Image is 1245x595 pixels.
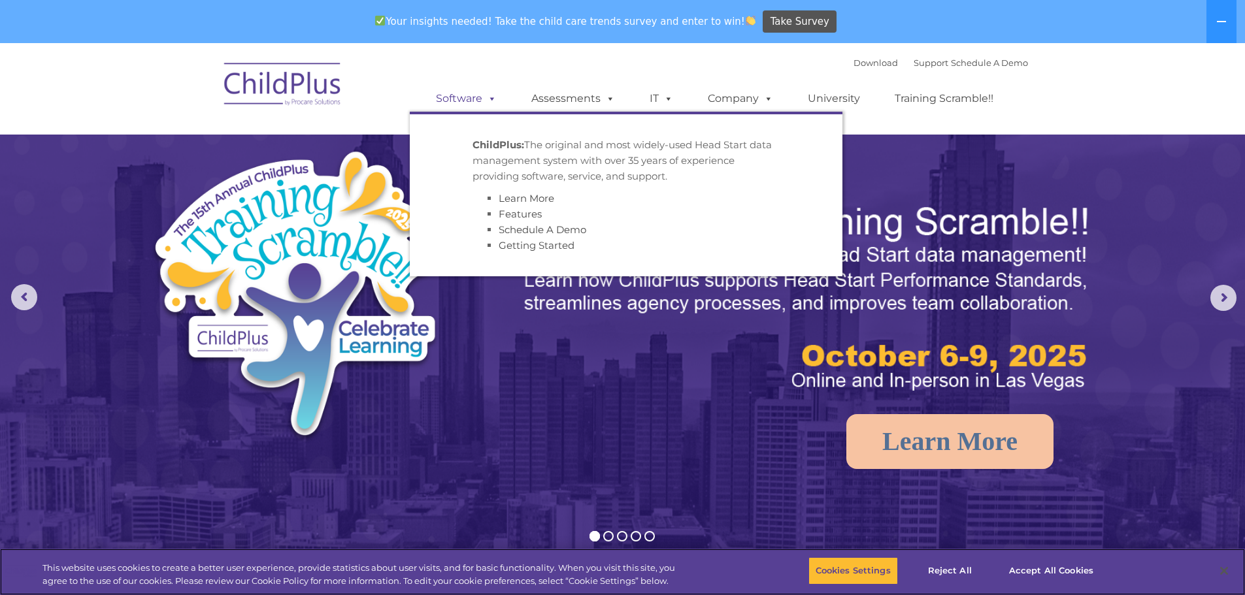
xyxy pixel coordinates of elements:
a: Take Survey [763,10,837,33]
a: Schedule A Demo [951,57,1028,68]
a: Getting Started [499,239,574,251]
a: IT [637,86,686,112]
img: ChildPlus by Procare Solutions [218,54,348,119]
a: Schedule A Demo [499,223,586,236]
img: ✅ [375,16,385,25]
font: | [854,57,1028,68]
button: Close [1210,556,1238,585]
img: 👏 [746,16,755,25]
strong: ChildPlus: [473,138,524,151]
a: Learn More [846,414,1054,469]
a: Company [695,86,786,112]
a: Support [914,57,948,68]
a: Download [854,57,898,68]
span: Phone number [182,140,237,150]
span: Last name [182,86,222,96]
a: Features [499,208,542,220]
div: This website uses cookies to create a better user experience, provide statistics about user visit... [42,562,685,587]
span: Take Survey [771,10,829,33]
p: The original and most widely-used Head Start data management system with over 35 years of experie... [473,137,780,184]
span: Your insights needed! Take the child care trends survey and enter to win! [370,8,761,34]
a: Assessments [518,86,628,112]
a: Training Scramble!! [882,86,1006,112]
a: Software [423,86,510,112]
button: Reject All [909,557,991,585]
a: University [795,86,873,112]
button: Accept All Cookies [1002,557,1101,585]
a: Learn More [499,192,554,204]
button: Cookies Settings [808,557,898,585]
